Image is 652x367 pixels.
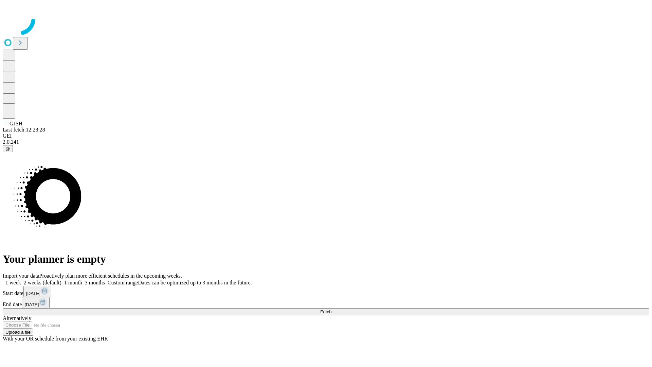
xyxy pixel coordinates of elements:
[5,146,10,151] span: @
[138,280,252,285] span: Dates can be optimized up to 3 months in the future.
[3,133,649,139] div: GEI
[24,280,61,285] span: 2 weeks (default)
[3,145,13,152] button: @
[3,315,31,321] span: Alternatively
[85,280,105,285] span: 3 months
[3,253,649,265] h1: Your planner is empty
[64,280,82,285] span: 1 month
[5,280,21,285] span: 1 week
[39,273,182,279] span: Proactively plan more efficient schedules in the upcoming weeks.
[3,329,33,336] button: Upload a file
[3,127,45,133] span: Last fetch: 12:28:28
[24,302,39,307] span: [DATE]
[3,286,649,297] div: Start date
[23,286,51,297] button: [DATE]
[10,121,22,126] span: GJSH
[3,273,39,279] span: Import your data
[3,308,649,315] button: Fetch
[22,297,50,308] button: [DATE]
[26,291,40,296] span: [DATE]
[3,139,649,145] div: 2.0.241
[3,336,108,342] span: With your OR schedule from your existing EHR
[3,297,649,308] div: End date
[108,280,138,285] span: Custom range
[320,309,331,314] span: Fetch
